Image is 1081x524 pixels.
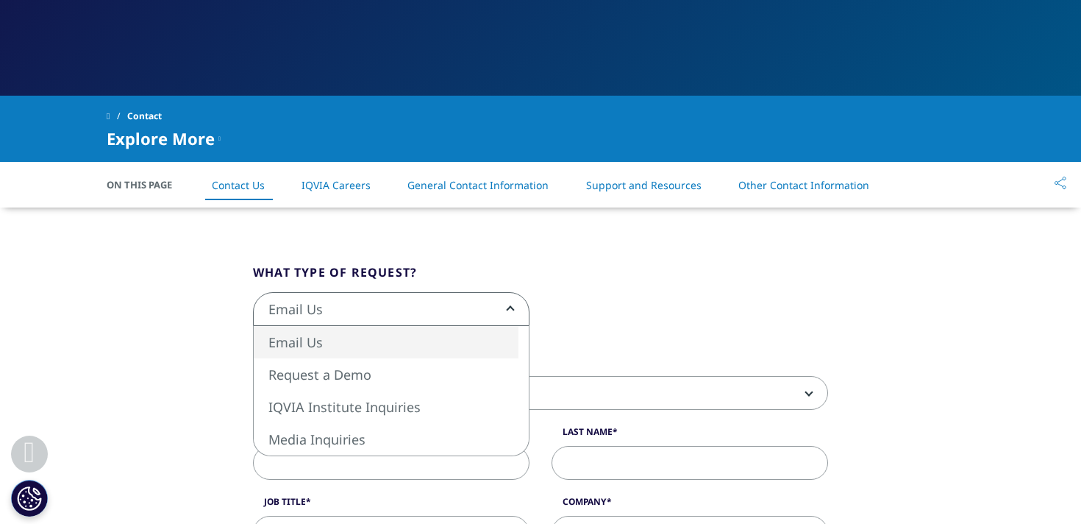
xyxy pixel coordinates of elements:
[254,391,518,423] li: IQVIA Institute Inquiries
[254,326,518,358] li: Email Us
[127,103,162,130] span: Contact
[254,358,518,391] li: Request a Demo
[107,177,188,192] span: On This Page
[552,425,828,446] label: Last Name
[738,178,869,192] a: Other Contact Information
[107,130,215,147] span: Explore More
[253,355,828,376] label: I need help with
[302,178,371,192] a: IQVIA Careers
[11,480,48,517] button: Configuración de cookies
[253,495,529,516] label: Job Title
[552,495,828,516] label: Company
[212,178,265,192] a: Contact Us
[586,178,702,192] a: Support and Resources
[253,263,417,292] legend: What type of request?
[253,292,529,326] span: Email Us
[254,423,518,456] li: Media Inquiries
[407,178,549,192] a: General Contact Information
[254,293,529,327] span: Email Us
